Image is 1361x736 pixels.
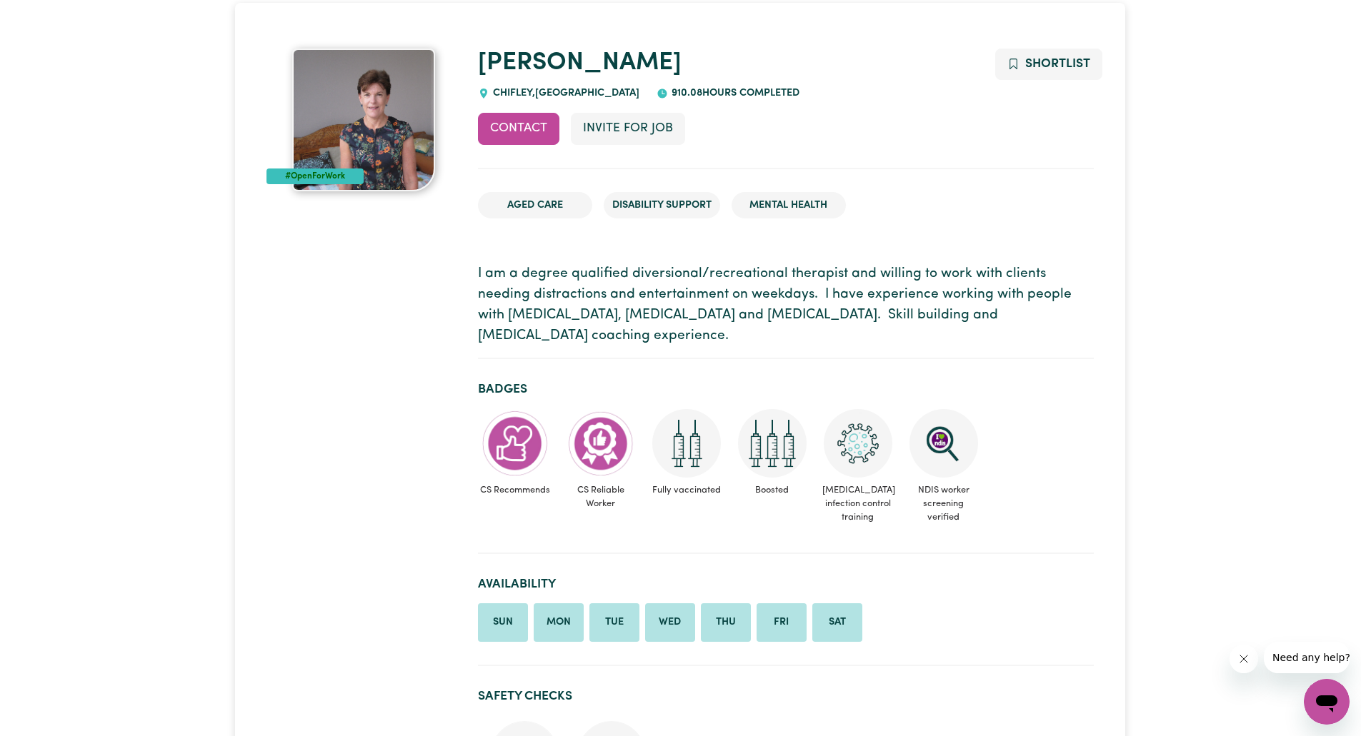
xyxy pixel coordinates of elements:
[266,168,364,184] div: #OpenForWork
[478,382,1094,397] h2: Badges
[478,264,1094,346] p: I am a degree qualified diversional/recreational therapist and willing to work with clients needi...
[1230,645,1258,673] iframe: Close message
[701,603,751,642] li: Available on Thursday
[534,603,584,642] li: Available on Monday
[652,409,721,478] img: Care and support worker has received 2 doses of COVID-19 vaccine
[824,409,892,478] img: CS Academy: COVID-19 Infection Control Training course completed
[564,478,638,516] span: CS Reliable Worker
[481,409,549,478] img: Care worker is recommended by Careseekers
[292,49,435,191] img: Meryl
[1264,642,1350,673] iframe: Message from company
[567,409,635,478] img: Care worker is most reliable worker
[478,577,1094,592] h2: Availability
[571,113,685,144] button: Invite for Job
[266,49,460,191] a: Meryl's profile picture'#OpenForWork
[1304,679,1350,725] iframe: Button to launch messaging window
[604,192,720,219] li: Disability Support
[645,603,695,642] li: Available on Wednesday
[907,478,981,530] span: NDIS worker screening verified
[478,192,592,219] li: Aged Care
[668,88,799,99] span: 910.08 hours completed
[478,603,528,642] li: Available on Sunday
[649,478,724,503] span: Fully vaccinated
[735,478,809,503] span: Boosted
[9,10,86,21] span: Need any help?
[909,409,978,478] img: NDIS Worker Screening Verified
[589,603,639,642] li: Available on Tuesday
[757,603,807,642] li: Available on Friday
[478,478,552,503] span: CS Recommends
[821,478,895,530] span: [MEDICAL_DATA] infection control training
[1025,58,1090,70] span: Shortlist
[478,689,1094,704] h2: Safety Checks
[738,409,807,478] img: Care and support worker has received booster dose of COVID-19 vaccination
[478,113,559,144] button: Contact
[489,88,639,99] span: CHIFLEY , [GEOGRAPHIC_DATA]
[478,51,682,76] a: [PERSON_NAME]
[732,192,846,219] li: Mental Health
[995,49,1103,80] button: Add to shortlist
[812,603,862,642] li: Available on Saturday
